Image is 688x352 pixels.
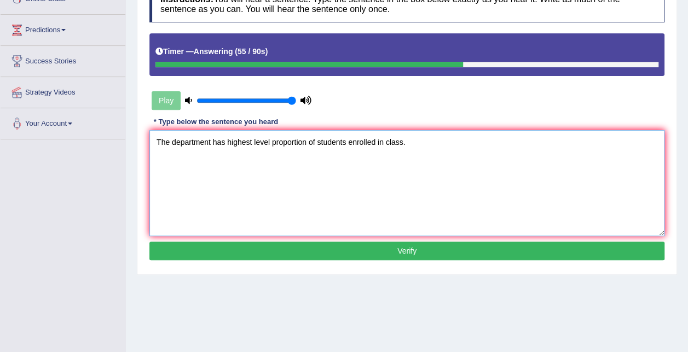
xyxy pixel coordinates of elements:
[149,242,664,260] button: Verify
[155,48,268,56] h5: Timer —
[194,47,233,56] b: Answering
[1,77,125,104] a: Strategy Videos
[1,15,125,42] a: Predictions
[1,108,125,136] a: Your Account
[235,47,238,56] b: (
[149,117,282,127] div: * Type below the sentence you heard
[1,46,125,73] a: Success Stories
[238,47,265,56] b: 55 / 90s
[265,47,268,56] b: )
